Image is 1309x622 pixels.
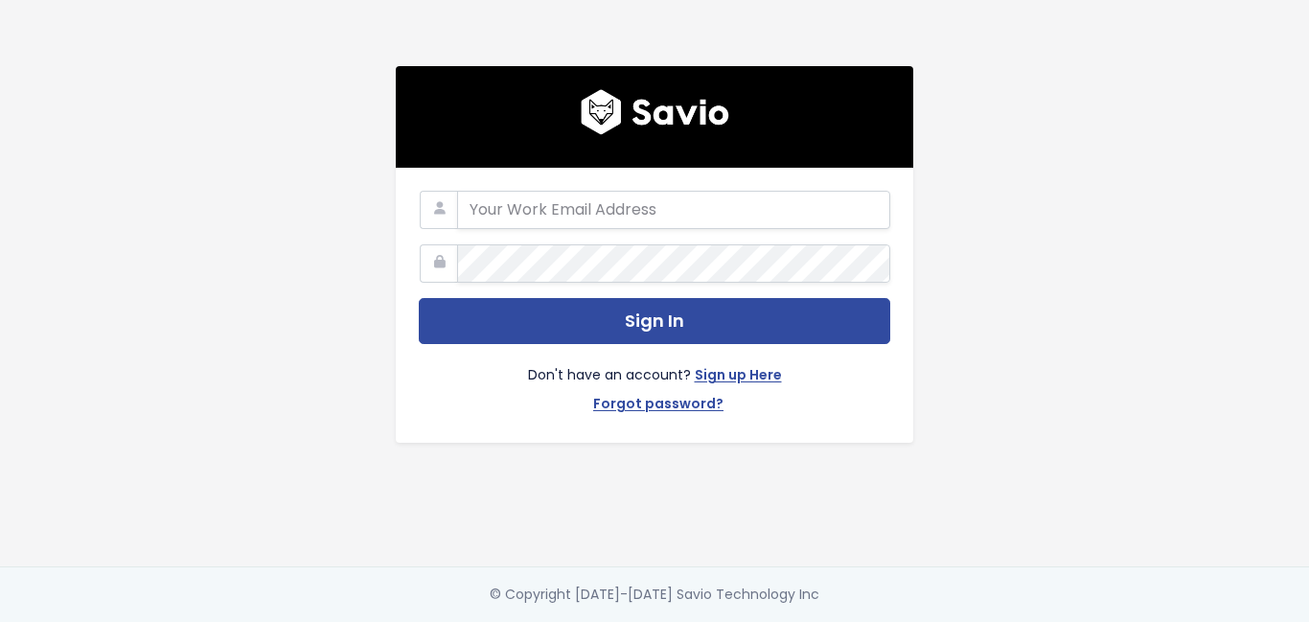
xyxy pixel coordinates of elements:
img: logo600x187.a314fd40982d.png [581,89,729,135]
a: Forgot password? [593,392,723,420]
div: Don't have an account? [419,344,890,419]
div: © Copyright [DATE]-[DATE] Savio Technology Inc [490,583,819,607]
input: Your Work Email Address [457,191,890,229]
a: Sign up Here [695,363,782,391]
button: Sign In [419,298,890,345]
